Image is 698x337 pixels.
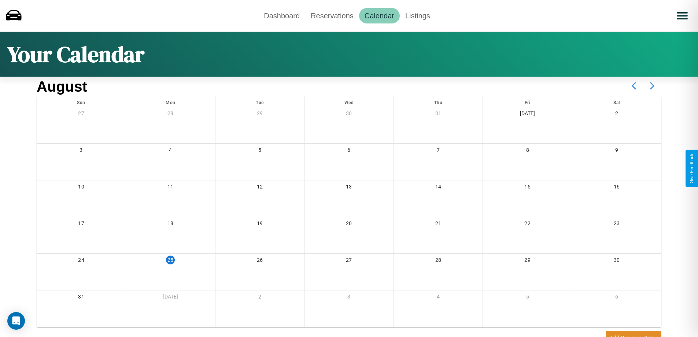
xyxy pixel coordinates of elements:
[572,217,661,232] div: 23
[215,96,304,107] div: Tue
[483,290,572,305] div: 5
[483,107,572,122] div: [DATE]
[572,180,661,195] div: 16
[126,180,215,195] div: 11
[572,107,661,122] div: 2
[672,6,693,26] button: Open menu
[572,254,661,269] div: 30
[304,96,394,107] div: Wed
[304,180,394,195] div: 13
[394,180,483,195] div: 14
[37,217,126,232] div: 17
[126,107,215,122] div: 28
[304,254,394,269] div: 27
[305,8,359,23] a: Reservations
[126,217,215,232] div: 18
[37,144,126,159] div: 3
[126,144,215,159] div: 4
[37,180,126,195] div: 10
[304,107,394,122] div: 30
[37,290,126,305] div: 31
[394,107,483,122] div: 31
[394,96,483,107] div: Thu
[689,154,694,183] div: Give Feedback
[572,96,661,107] div: Sat
[37,78,87,95] h2: August
[215,217,304,232] div: 19
[394,290,483,305] div: 4
[572,144,661,159] div: 9
[215,290,304,305] div: 2
[126,96,215,107] div: Mon
[394,217,483,232] div: 21
[215,107,304,122] div: 29
[258,8,305,23] a: Dashboard
[304,217,394,232] div: 20
[37,96,126,107] div: Sun
[215,144,304,159] div: 5
[483,180,572,195] div: 15
[37,107,126,122] div: 27
[304,290,394,305] div: 3
[483,96,572,107] div: Fri
[215,254,304,269] div: 26
[483,217,572,232] div: 22
[7,312,25,330] div: Open Intercom Messenger
[483,144,572,159] div: 8
[400,8,436,23] a: Listings
[126,290,215,305] div: [DATE]
[394,144,483,159] div: 7
[359,8,400,23] a: Calendar
[304,144,394,159] div: 6
[483,254,572,269] div: 29
[572,290,661,305] div: 6
[215,180,304,195] div: 12
[394,254,483,269] div: 28
[37,254,126,269] div: 24
[7,39,144,69] h1: Your Calendar
[166,256,175,264] div: 25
